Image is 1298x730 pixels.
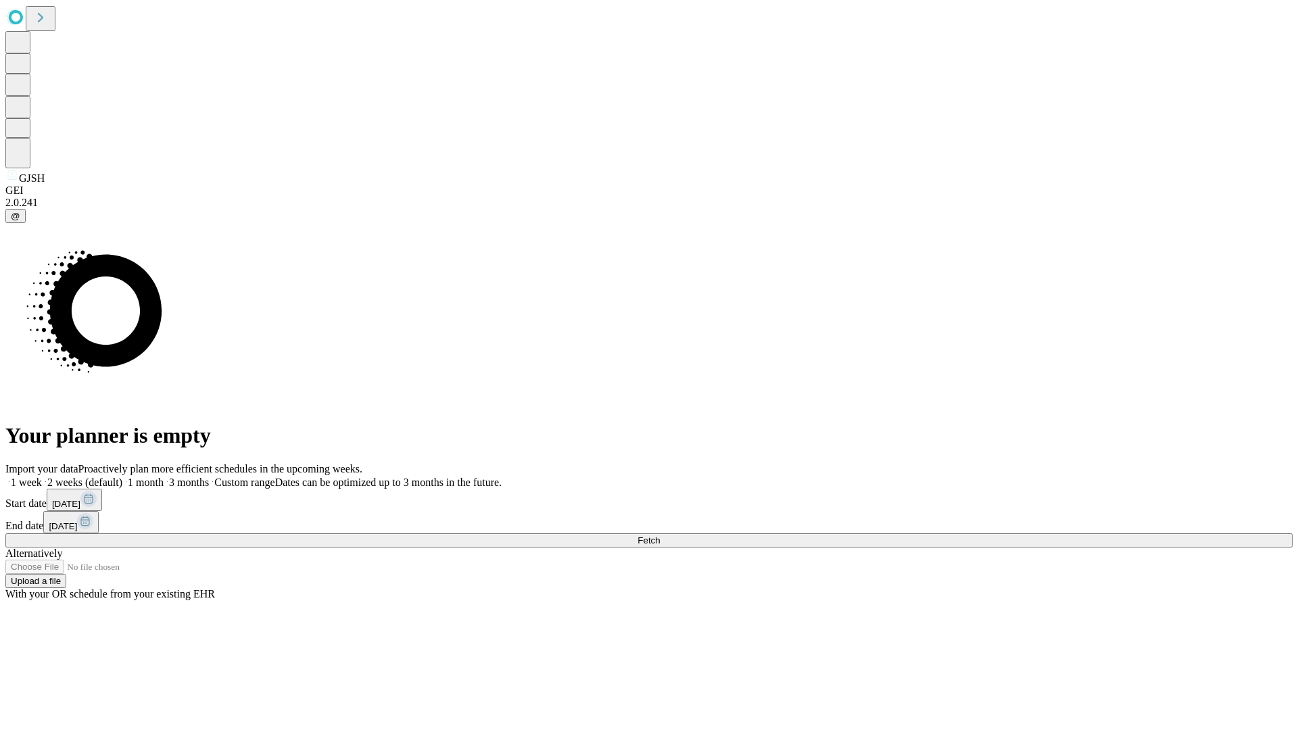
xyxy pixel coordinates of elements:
span: Custom range [214,477,274,488]
span: 2 weeks (default) [47,477,122,488]
h1: Your planner is empty [5,423,1293,448]
span: Proactively plan more efficient schedules in the upcoming weeks. [78,463,362,474]
button: [DATE] [47,489,102,511]
span: 1 month [128,477,164,488]
span: [DATE] [49,521,77,531]
span: @ [11,211,20,221]
button: Fetch [5,533,1293,547]
div: End date [5,511,1293,533]
span: Fetch [638,535,660,545]
button: Upload a file [5,574,66,588]
div: 2.0.241 [5,197,1293,209]
span: Alternatively [5,547,62,559]
button: @ [5,209,26,223]
span: 1 week [11,477,42,488]
span: [DATE] [52,499,80,509]
span: Dates can be optimized up to 3 months in the future. [275,477,502,488]
span: With your OR schedule from your existing EHR [5,588,215,600]
span: Import your data [5,463,78,474]
div: GEI [5,185,1293,197]
button: [DATE] [43,511,99,533]
span: 3 months [169,477,209,488]
div: Start date [5,489,1293,511]
span: GJSH [19,172,45,184]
